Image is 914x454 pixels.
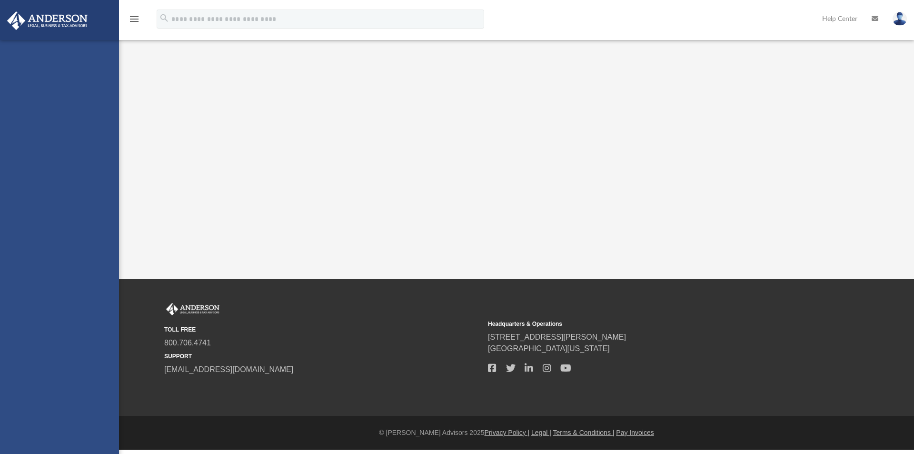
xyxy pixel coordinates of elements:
[531,429,551,436] a: Legal |
[164,352,481,361] small: SUPPORT
[164,325,481,334] small: TOLL FREE
[164,339,211,347] a: 800.706.4741
[119,428,914,438] div: © [PERSON_NAME] Advisors 2025
[164,365,293,373] a: [EMAIL_ADDRESS][DOMAIN_NAME]
[159,13,169,23] i: search
[488,320,805,328] small: Headquarters & Operations
[553,429,615,436] a: Terms & Conditions |
[893,12,907,26] img: User Pic
[616,429,654,436] a: Pay Invoices
[488,333,626,341] a: [STREET_ADDRESS][PERSON_NAME]
[164,303,221,315] img: Anderson Advisors Platinum Portal
[129,18,140,25] a: menu
[485,429,530,436] a: Privacy Policy |
[129,13,140,25] i: menu
[4,11,90,30] img: Anderson Advisors Platinum Portal
[488,344,610,353] a: [GEOGRAPHIC_DATA][US_STATE]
